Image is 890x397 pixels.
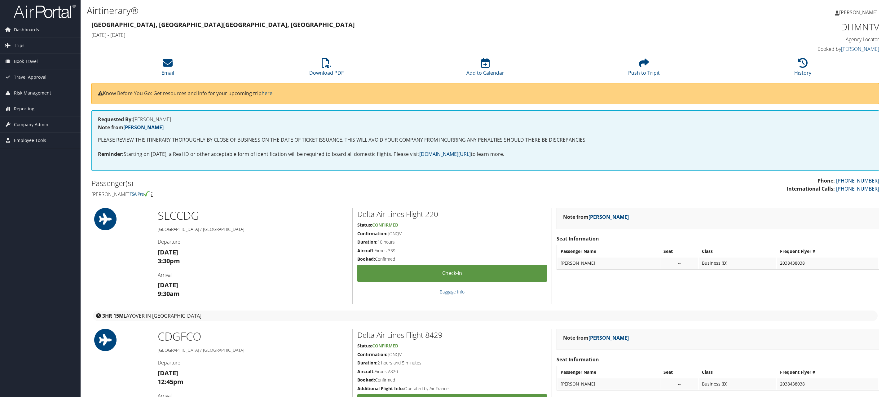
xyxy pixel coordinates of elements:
[777,378,878,390] td: 2038438038
[14,22,39,37] span: Dashboards
[130,191,150,196] img: tsa-precheck.png
[158,271,348,278] h4: Arrival
[689,36,879,43] h4: Agency Locator
[14,69,46,85] span: Travel Approval
[557,246,660,257] th: Passenger Name
[466,61,504,76] a: Add to Calendar
[628,61,660,76] a: Push to Tripit
[777,258,878,269] td: 2038438038
[357,256,547,262] h5: Confirmed
[158,281,178,289] strong: [DATE]
[699,246,776,257] th: Class
[660,367,698,378] th: Seat
[777,246,878,257] th: Frequent Flyer #
[98,124,164,131] strong: Note from
[98,151,124,157] strong: Reminder:
[357,248,547,254] h5: Airbus 339
[357,239,547,245] h5: 10 hours
[158,248,178,256] strong: [DATE]
[87,4,618,17] h1: Airtinerary®
[158,289,180,298] strong: 9:30am
[98,150,873,158] p: Starting on [DATE], a Real ID or other acceptable form of identification will be required to boar...
[841,46,879,52] a: [PERSON_NAME]
[787,185,835,192] strong: International Calls:
[588,214,629,220] a: [PERSON_NAME]
[91,178,481,188] h2: Passenger(s)
[557,258,660,269] td: [PERSON_NAME]
[563,214,629,220] strong: Note from
[357,265,547,282] a: Check-in
[357,343,372,349] strong: Status:
[14,117,48,132] span: Company Admin
[357,368,547,375] h5: Airbus A320
[357,330,547,340] h2: Delta Air Lines Flight 8429
[14,38,24,53] span: Trips
[557,367,660,378] th: Passenger Name
[158,347,348,353] h5: [GEOGRAPHIC_DATA] / [GEOGRAPHIC_DATA]
[835,3,884,22] a: [PERSON_NAME]
[14,85,51,101] span: Risk Management
[794,61,811,76] a: History
[357,351,547,358] h5: JJONQV
[357,386,404,391] strong: Additional Flight Info:
[309,61,344,76] a: Download PDF
[663,381,695,387] div: --
[357,377,375,383] strong: Booked:
[357,231,387,236] strong: Confirmation:
[777,367,878,378] th: Frequent Flyer #
[98,136,873,144] p: PLEASE REVIEW THIS ITINERARY THOROUGHLY BY CLOSE OF BUSINESS ON THE DATE OF TICKET ISSUANCE. THIS...
[817,177,835,184] strong: Phone:
[357,209,547,219] h2: Delta Air Lines Flight 220
[14,4,76,19] img: airportal-logo.png
[98,117,873,122] h4: [PERSON_NAME]
[158,359,348,366] h4: Departure
[419,151,471,157] a: [DOMAIN_NAME][URL]
[689,46,879,52] h4: Booked by
[158,226,348,232] h5: [GEOGRAPHIC_DATA] / [GEOGRAPHIC_DATA]
[14,54,38,69] span: Book Travel
[91,191,481,198] h4: [PERSON_NAME]
[357,248,375,254] strong: Aircraft:
[158,377,183,386] strong: 12:45pm
[663,260,695,266] div: --
[357,360,377,366] strong: Duration:
[357,377,547,383] h5: Confirmed
[14,133,46,148] span: Employee Tools
[836,185,879,192] a: [PHONE_NUMBER]
[14,101,34,117] span: Reporting
[357,386,547,392] h5: Operated by Air France
[161,61,174,76] a: Email
[372,222,398,228] span: Confirmed
[440,289,465,295] a: Baggage Info
[588,334,629,341] a: [PERSON_NAME]
[91,32,680,38] h4: [DATE] - [DATE]
[836,177,879,184] a: [PHONE_NUMBER]
[158,208,348,223] h1: SLC CDG
[98,116,133,123] strong: Requested By:
[563,334,629,341] strong: Note from
[699,378,776,390] td: Business (D)
[357,256,375,262] strong: Booked:
[123,124,164,131] a: [PERSON_NAME]
[372,343,398,349] span: Confirmed
[357,222,372,228] strong: Status:
[357,368,375,374] strong: Aircraft:
[91,20,355,29] strong: [GEOGRAPHIC_DATA], [GEOGRAPHIC_DATA] [GEOGRAPHIC_DATA], [GEOGRAPHIC_DATA]
[839,9,878,16] span: [PERSON_NAME]
[699,367,776,378] th: Class
[357,351,387,357] strong: Confirmation:
[158,238,348,245] h4: Departure
[699,258,776,269] td: Business (D)
[262,90,272,97] a: here
[102,312,124,319] strong: 3HR 15M
[557,235,599,242] strong: Seat Information
[689,20,879,33] h1: DHMNTV
[660,246,698,257] th: Seat
[158,329,348,344] h1: CDG FCO
[357,360,547,366] h5: 2 hours and 5 minutes
[98,90,873,98] p: Know Before You Go: Get resources and info for your upcoming trip
[357,239,377,245] strong: Duration:
[357,231,547,237] h5: JJONQV
[93,311,878,321] div: layover in [GEOGRAPHIC_DATA]
[158,257,180,265] strong: 3:30pm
